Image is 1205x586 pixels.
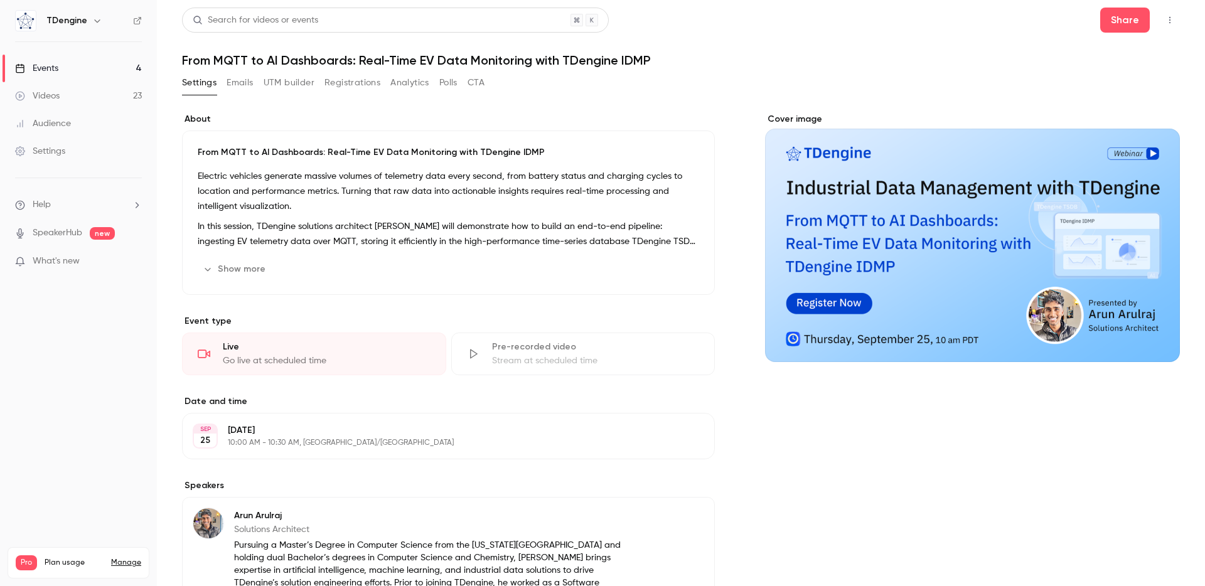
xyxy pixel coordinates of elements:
[198,169,699,214] p: Electric vehicles generate massive volumes of telemetry data every second, from battery status an...
[46,14,87,27] h6: TDengine
[198,146,699,159] p: From MQTT to AI Dashboards: Real-Time EV Data Monitoring with TDengine IDMP
[182,73,217,93] button: Settings
[33,226,82,240] a: SpeakerHub
[765,113,1180,362] section: Cover image
[127,256,142,267] iframe: Noticeable Trigger
[228,438,648,448] p: 10:00 AM - 10:30 AM, [GEOGRAPHIC_DATA]/[GEOGRAPHIC_DATA]
[234,523,633,536] p: Solutions Architect
[198,259,273,279] button: Show more
[492,354,700,367] div: Stream at scheduled time
[390,73,429,93] button: Analytics
[223,341,431,353] div: Live
[182,53,1180,68] h1: From MQTT to AI Dashboards: Real-Time EV Data Monitoring with TDengine IDMP
[182,113,715,125] label: About
[182,315,715,328] p: Event type
[264,73,314,93] button: UTM builder
[15,62,58,75] div: Events
[228,424,648,437] p: [DATE]
[439,73,458,93] button: Polls
[33,255,80,268] span: What's new
[15,90,60,102] div: Videos
[1100,8,1150,33] button: Share
[468,73,485,93] button: CTA
[33,198,51,211] span: Help
[324,73,380,93] button: Registrations
[182,333,446,375] div: LiveGo live at scheduled time
[223,354,431,367] div: Go live at scheduled time
[193,508,223,538] img: Arun Arulraj
[111,558,141,568] a: Manage
[492,341,700,353] div: Pre-recorded video
[227,73,253,93] button: Emails
[198,219,699,249] p: In this session, TDengine solutions architect [PERSON_NAME] will demonstrate how to build an end-...
[182,395,715,408] label: Date and time
[193,14,318,27] div: Search for videos or events
[90,227,115,240] span: new
[15,198,142,211] li: help-dropdown-opener
[15,145,65,157] div: Settings
[765,113,1180,125] label: Cover image
[194,425,217,434] div: SEP
[45,558,104,568] span: Plan usage
[451,333,715,375] div: Pre-recorded videoStream at scheduled time
[234,509,633,522] p: Arun Arulraj
[15,117,71,130] div: Audience
[200,434,210,447] p: 25
[16,555,37,570] span: Pro
[182,479,715,492] label: Speakers
[16,11,36,31] img: TDengine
